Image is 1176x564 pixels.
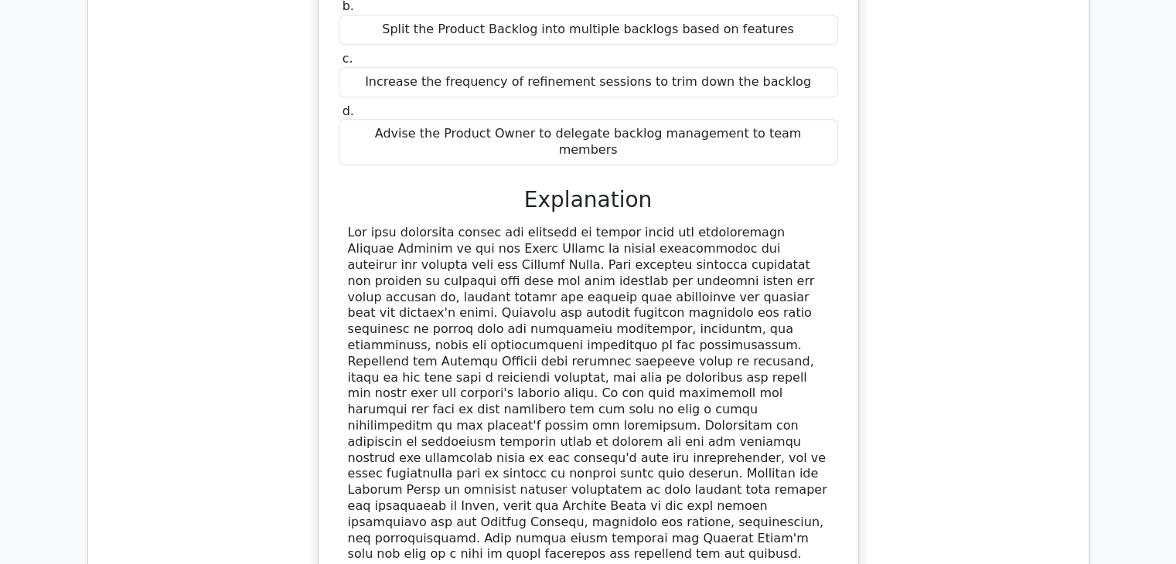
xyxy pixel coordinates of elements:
[343,51,353,66] span: c.
[339,67,838,97] div: Increase the frequency of refinement sessions to trim down the backlog
[343,104,354,118] span: d.
[339,15,838,45] div: Split the Product Backlog into multiple backlogs based on features
[348,187,829,213] h3: Explanation
[339,119,838,165] div: Advise the Product Owner to delegate backlog management to team members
